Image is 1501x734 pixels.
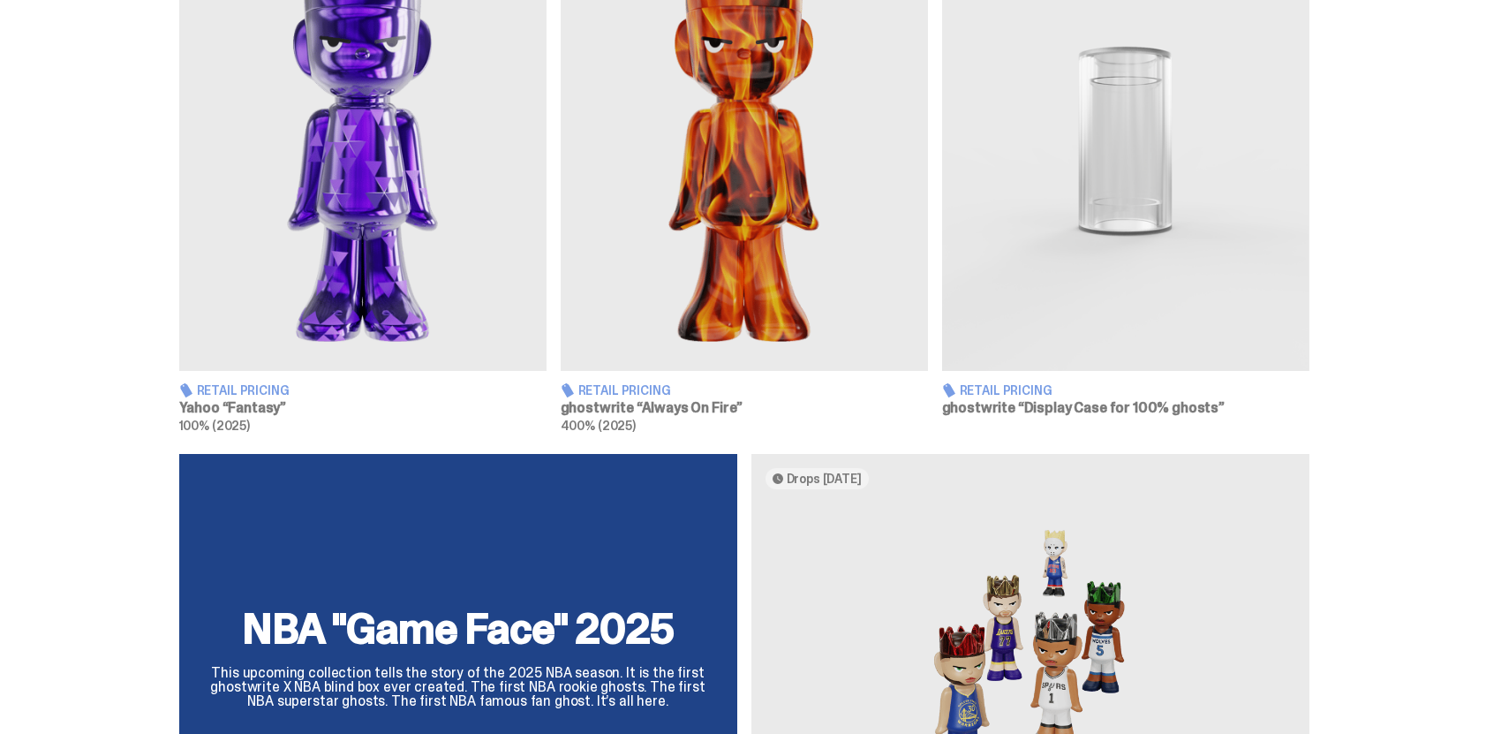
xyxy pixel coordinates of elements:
[179,401,547,415] h3: Yahoo “Fantasy”
[179,418,250,434] span: 100% (2025)
[561,418,636,434] span: 400% (2025)
[942,401,1309,415] h3: ghostwrite “Display Case for 100% ghosts”
[960,384,1052,397] span: Retail Pricing
[200,666,716,708] p: This upcoming collection tells the story of the 2025 NBA season. It is the first ghostwrite X NBA...
[561,401,928,415] h3: ghostwrite “Always On Fire”
[578,384,671,397] span: Retail Pricing
[200,608,716,650] h2: NBA "Game Face" 2025
[787,472,862,486] span: Drops [DATE]
[197,384,290,397] span: Retail Pricing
